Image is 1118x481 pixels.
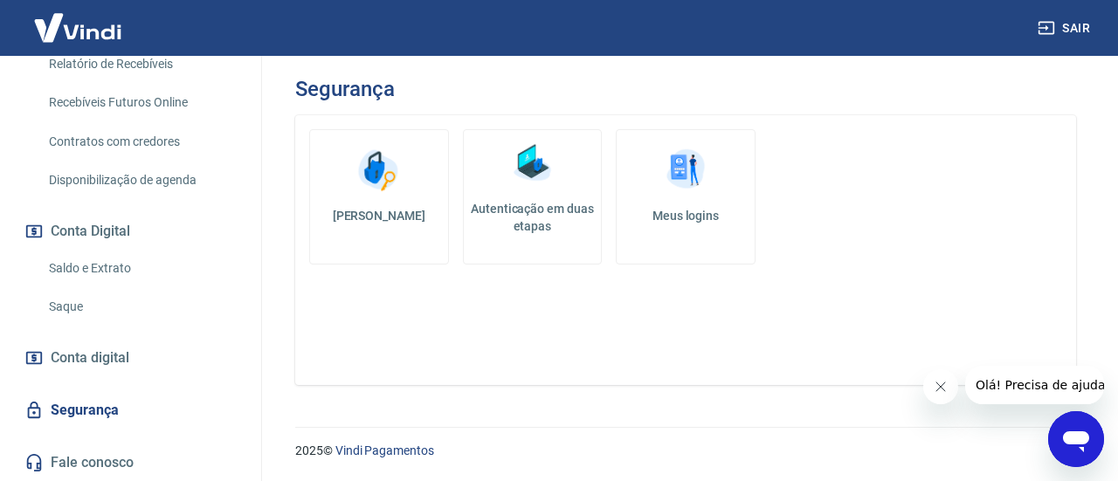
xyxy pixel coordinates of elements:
h5: [PERSON_NAME] [324,207,434,224]
h5: Meus logins [631,207,741,224]
img: Autenticação em duas etapas [506,137,558,189]
span: Olá! Precisa de ajuda? [10,12,147,26]
a: Conta digital [21,339,240,377]
a: Disponibilização de agenda [42,162,240,198]
img: Vindi [21,1,135,54]
a: [PERSON_NAME] [309,129,449,265]
button: Sair [1034,12,1097,45]
a: Vindi Pagamentos [335,443,434,457]
a: Meus logins [616,129,756,265]
iframe: Mensagem da empresa [965,366,1104,404]
a: Segurança [21,391,240,429]
a: Contratos com credores [42,124,240,160]
a: Saldo e Extrato [42,251,240,286]
a: Saque [42,289,240,325]
span: Conta digital [51,346,129,370]
iframe: Fechar mensagem [923,369,958,404]
p: 2025 © [295,442,1076,460]
a: Recebíveis Futuros Online [42,85,240,120]
img: Meus logins [659,144,712,196]
a: Autenticação em duas etapas [463,129,603,265]
h5: Autenticação em duas etapas [471,200,595,235]
a: Relatório de Recebíveis [42,46,240,82]
h3: Segurança [295,77,394,101]
img: Alterar senha [353,144,405,196]
button: Conta Digital [21,212,240,251]
iframe: Botão para abrir a janela de mensagens [1048,411,1104,467]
